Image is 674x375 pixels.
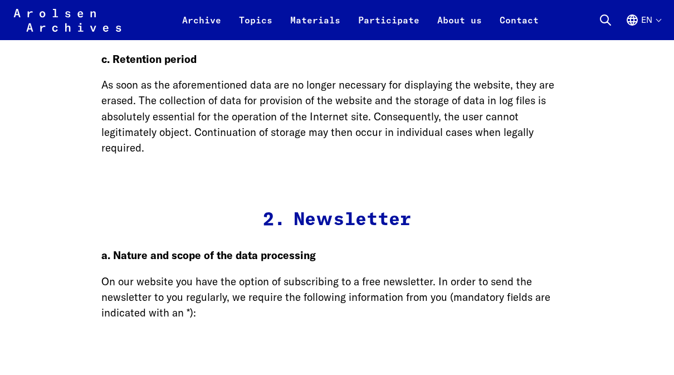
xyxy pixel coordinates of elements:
a: Contact [491,13,548,40]
a: Archive [173,13,230,40]
p: On our website you have the option of subscribing to a free newsletter. In order to send the news... [101,274,573,320]
strong: a. Nature and scope of the data processing [101,249,316,262]
a: Materials [281,13,349,40]
a: About us [428,13,491,40]
button: English, language selection [626,13,661,40]
h3: 2. Newsletter [101,209,573,231]
strong: c. Retention period [101,52,197,66]
p: As soon as the aforementioned data are no longer necessary for displaying the website, they are e... [101,77,573,155]
a: Participate [349,13,428,40]
a: Topics [230,13,281,40]
nav: Primary [173,7,548,33]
